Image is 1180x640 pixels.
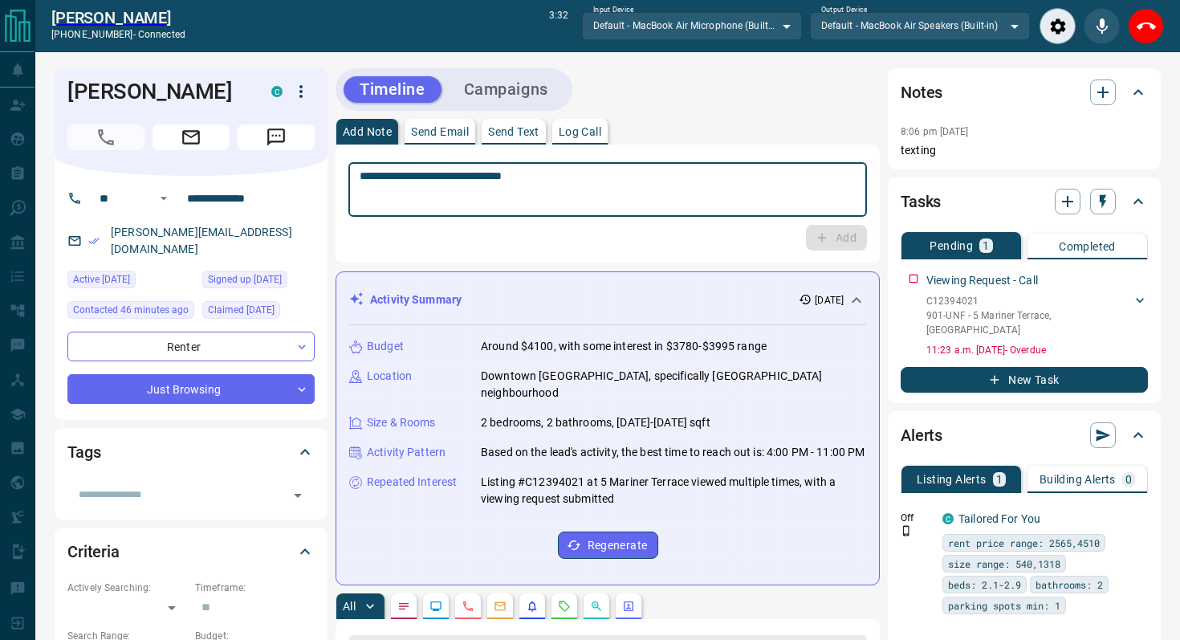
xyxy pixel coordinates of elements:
p: Around $4100, with some interest in $3780-$3995 range [481,338,767,355]
div: Renter [67,332,315,361]
p: Downtown [GEOGRAPHIC_DATA], specifically [GEOGRAPHIC_DATA] neighbourhood [481,368,866,402]
p: Pending [930,240,973,251]
div: End Call [1128,8,1164,44]
p: Actively Searching: [67,581,187,595]
p: Based on the lead's activity, the best time to reach out is: 4:00 PM - 11:00 PM [481,444,865,461]
p: 8:06 pm [DATE] [901,126,969,137]
p: C12394021 [926,294,1132,308]
label: Input Device [593,5,634,15]
p: Building Alerts [1040,474,1116,485]
div: Default - MacBook Air Microphone (Built-in) [582,12,802,39]
p: Listing #C12394021 at 5 Mariner Terrace viewed multiple times, with a viewing request submitted [481,474,866,508]
p: [DATE] [815,293,844,308]
p: Completed [1059,241,1116,252]
div: Criteria [67,532,315,571]
p: Size & Rooms [367,414,436,431]
p: 3:32 [549,8,568,44]
button: Timeline [344,76,441,103]
a: [PERSON_NAME][EMAIL_ADDRESS][DOMAIN_NAME] [111,226,292,255]
svg: Opportunities [590,600,603,613]
p: Activity Pattern [367,444,446,461]
button: Regenerate [558,532,658,559]
button: Campaigns [448,76,564,103]
span: bathrooms: 2 [1036,577,1103,593]
div: Tags [67,433,315,471]
div: Activity Summary[DATE] [349,285,866,315]
button: Open [154,189,173,208]
h2: Tags [67,439,100,465]
div: C12394021901-UNF - 5 Mariner Terrace,[GEOGRAPHIC_DATA] [926,291,1148,340]
div: Mon Sep 15 2025 [67,301,194,324]
p: Send Email [411,126,469,137]
label: Output Device [821,5,867,15]
span: rent price range: 2565,4510 [948,535,1100,551]
span: Call [67,124,144,150]
p: Off [901,511,933,525]
span: size range: 540,1318 [948,556,1060,572]
div: Default - MacBook Air Speakers (Built-in) [810,12,1030,39]
button: New Task [901,367,1148,393]
svg: Lead Browsing Activity [429,600,442,613]
p: Location [367,368,412,385]
div: condos.ca [271,86,283,97]
h2: Criteria [67,539,120,565]
span: beds: 2.1-2.9 [948,577,1021,593]
div: Notes [901,73,1148,112]
div: Tasks [901,182,1148,221]
p: 1 [983,240,989,251]
div: Alerts [901,416,1148,455]
svg: Agent Actions [622,600,635,613]
div: condos.ca [942,513,954,524]
div: Sat Sep 13 2025 [67,271,194,293]
div: Just Browsing [67,374,315,404]
svg: Notes [397,600,410,613]
div: Sat Aug 22 2020 [202,301,315,324]
svg: Requests [558,600,571,613]
button: Open [287,484,309,507]
a: [PERSON_NAME] [51,8,185,27]
p: Send Text [488,126,539,137]
svg: Emails [494,600,507,613]
p: 1 [996,474,1003,485]
span: parking spots min: 1 [948,597,1060,614]
span: Email [153,124,230,150]
p: 11:23 a.m. [DATE] - Overdue [926,343,1148,357]
h2: Notes [901,79,942,105]
span: Claimed [DATE] [208,302,275,318]
p: 2 bedrooms, 2 bathrooms, [DATE]-[DATE] sqft [481,414,710,431]
h2: Alerts [901,422,942,448]
span: Active [DATE] [73,271,130,287]
p: Budget [367,338,404,355]
p: Add Note [343,126,392,137]
p: Repeated Interest [367,474,457,491]
div: Audio Settings [1040,8,1076,44]
p: Activity Summary [370,291,462,308]
span: Signed up [DATE] [208,271,282,287]
svg: Calls [462,600,474,613]
span: connected [138,29,185,40]
p: Viewing Request - Call [926,272,1038,289]
p: texting [901,142,1148,159]
div: Mute [1084,8,1120,44]
p: 0 [1125,474,1132,485]
span: Message [238,124,315,150]
h2: Tasks [901,189,941,214]
p: [PHONE_NUMBER] - [51,27,185,42]
p: Log Call [559,126,601,137]
svg: Email Verified [88,235,100,247]
p: Timeframe: [195,581,315,595]
div: Fri Aug 21 2020 [202,271,315,293]
p: 901-UNF - 5 Mariner Terrace , [GEOGRAPHIC_DATA] [926,308,1132,337]
svg: Push Notification Only [901,525,912,536]
span: Contacted 46 minutes ago [73,302,189,318]
a: Tailored For You [958,512,1040,525]
h1: [PERSON_NAME] [67,79,247,104]
p: Listing Alerts [917,474,987,485]
svg: Listing Alerts [526,600,539,613]
p: All [343,601,356,612]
